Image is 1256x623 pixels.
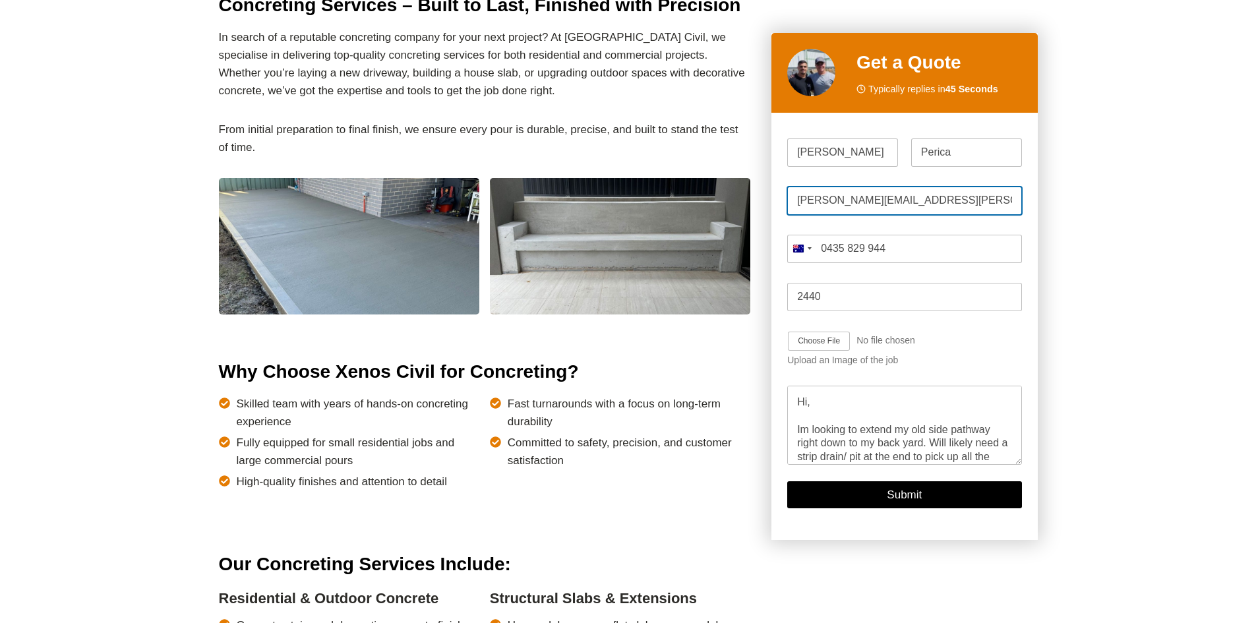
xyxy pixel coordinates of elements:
h4: Residential & Outdoor Concrete [219,587,479,609]
h4: Structural Slabs & Extensions [490,587,750,609]
h2: Our Concreting Services Include: [219,550,751,578]
button: Selected country [787,235,816,263]
input: Post Code: E.g 2000 [787,283,1021,311]
p: From initial preparation to final finish, we ensure every pour is durable, precise, and built to ... [219,121,751,156]
strong: 45 Seconds [945,84,998,94]
p: In search of a reputable concreting company for your next project? At [GEOGRAPHIC_DATA] Civil, we... [219,28,751,100]
span: Fully equipped for small residential jobs and large commercial pours [237,434,479,469]
input: Last Name [911,138,1022,167]
span: Committed to safety, precision, and customer satisfaction [508,434,750,469]
h2: Why Choose Xenos Civil for Concreting? [219,358,751,386]
span: High-quality finishes and attention to detail [237,473,447,490]
input: Mobile [787,235,1021,263]
span: Typically replies in [868,82,998,97]
span: Skilled team with years of hands-on concreting experience [237,395,479,430]
button: Submit [787,482,1021,509]
h2: Get a Quote [856,49,1022,76]
span: Fast turnarounds with a focus on long-term durability [508,395,750,430]
div: Upload an Image of the job [787,355,1021,367]
input: Email [787,187,1021,215]
input: First Name [787,138,898,167]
